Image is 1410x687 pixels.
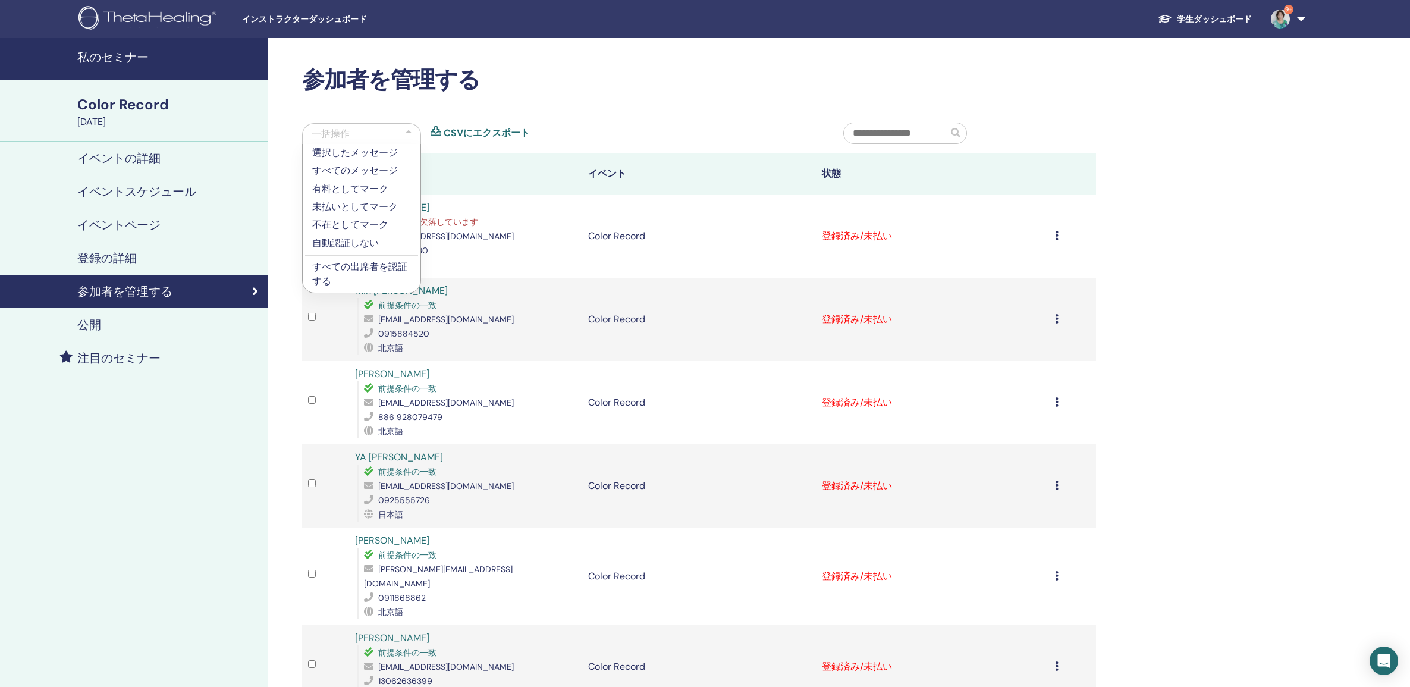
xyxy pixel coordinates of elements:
span: 9+ [1284,5,1293,14]
span: [EMAIL_ADDRESS][DOMAIN_NAME] [378,397,514,408]
span: インストラクターダッシュボード [242,13,420,26]
td: Color Record [582,278,816,361]
span: 前提条件の一致 [378,647,436,658]
img: logo.png [78,6,221,33]
p: 不在としてマーク [312,218,411,232]
h2: 参加者を管理する [302,67,1096,94]
span: [EMAIL_ADDRESS][DOMAIN_NAME] [378,231,514,241]
a: 学生ダッシュボード [1148,8,1261,30]
span: 前提条件が欠落しています [378,217,478,227]
span: 北京語 [378,607,403,617]
span: [EMAIL_ADDRESS][DOMAIN_NAME] [378,314,514,325]
a: YA [PERSON_NAME] [355,451,443,463]
p: すべての出席者を認証する [312,260,411,288]
td: Color Record [582,528,816,625]
span: [EMAIL_ADDRESS][DOMAIN_NAME] [378,481,514,491]
span: [EMAIL_ADDRESS][DOMAIN_NAME] [378,661,514,672]
div: [DATE] [77,115,260,129]
a: min [PERSON_NAME] [355,284,448,297]
h4: イベントページ [77,218,161,232]
span: 886 928079479 [378,412,442,422]
div: Color Record [77,95,260,115]
h4: 参加者を管理する [77,284,172,299]
td: Color Record [582,195,816,278]
a: [PERSON_NAME] [355,632,429,644]
span: 0911868862 [378,592,426,603]
img: default.jpg [1271,10,1290,29]
td: Color Record [582,361,816,444]
span: [PERSON_NAME][EMAIL_ADDRESS][DOMAIN_NAME] [364,564,513,589]
span: 前提条件の一致 [378,550,436,560]
th: 参加者 [349,153,583,195]
span: 0915884520 [378,328,429,339]
h4: 注目のセミナー [77,351,161,365]
h4: 公開 [77,318,101,332]
h4: 私のセミナー [77,50,260,64]
p: 有料としてマーク [312,182,411,196]
a: [PERSON_NAME] [355,534,429,547]
span: 前提条件の一致 [378,466,436,477]
span: 13062636399 [378,676,432,686]
p: 未払いとしてマーク [312,200,411,214]
span: 日本語 [378,509,403,520]
p: 選択したメッセージ [312,146,411,160]
th: イベント [582,153,816,195]
span: 前提条件の一致 [378,383,436,394]
span: 北京語 [378,426,403,437]
h4: 登録の詳細 [77,251,137,265]
span: 北京語 [378,343,403,353]
span: 前提条件の一致 [378,300,436,310]
div: Open Intercom Messenger [1370,647,1398,675]
h4: イベントの詳細 [77,151,161,165]
a: Color Record[DATE] [70,95,268,129]
a: CSVにエクスポート [444,126,530,140]
span: 0925555726 [378,495,430,506]
td: Color Record [582,444,816,528]
img: graduation-cap-white.svg [1158,14,1172,24]
p: 自動認証しない [312,236,411,250]
div: 一括操作 [312,127,350,141]
p: すべてのメッセージ [312,164,411,178]
h4: イベントスケジュール [77,184,196,199]
th: 状態 [816,153,1050,195]
a: [PERSON_NAME] [355,368,429,380]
